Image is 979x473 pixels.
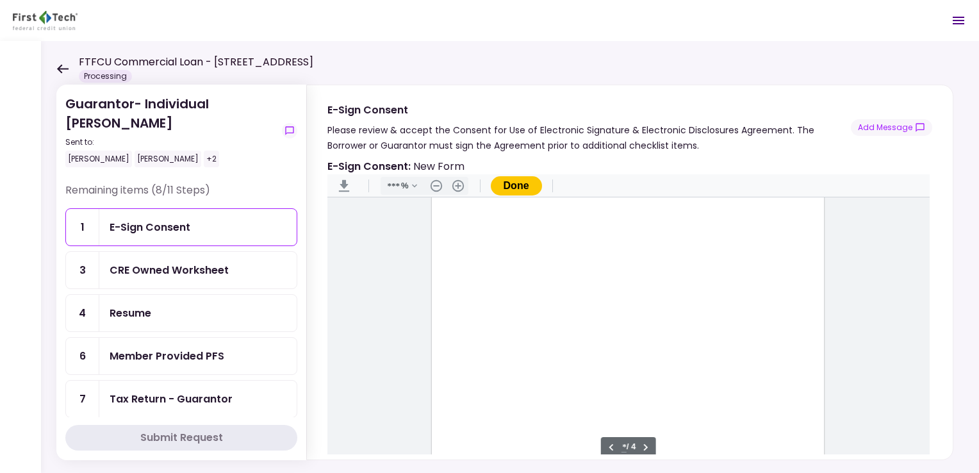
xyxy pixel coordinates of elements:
div: Please review & accept the Consent for Use of Electronic Signature & Electronic Disclosures Agree... [327,122,851,153]
div: Member Provided PFS [110,348,224,364]
div: E-Sign Consent [110,219,190,235]
div: 1 [66,209,99,245]
a: 7Tax Return - Guarantor [65,380,297,418]
div: E-Sign Consent [327,102,851,118]
div: 7 [66,381,99,417]
strong: E-Sign Consent : [327,159,411,174]
div: [PERSON_NAME] [65,151,132,167]
div: 3 [66,252,99,288]
div: 4 [66,295,99,331]
button: Open menu [943,5,974,36]
div: [PERSON_NAME] [135,151,201,167]
div: E-Sign ConsentPlease review & accept the Consent for Use of Electronic Signature & Electronic Dis... [306,85,953,460]
div: Submit Request [140,430,223,445]
button: Submit Request [65,425,297,451]
div: Resume [110,305,151,321]
a: 4Resume [65,294,297,332]
div: Remaining items (8/11 Steps) [65,183,297,208]
div: CRE Owned Worksheet [110,262,229,278]
img: Partner icon [13,11,78,30]
div: +2 [204,151,219,167]
h1: FTFCU Commercial Loan - [STREET_ADDRESS] [79,54,313,70]
a: 3CRE Owned Worksheet [65,251,297,289]
a: 1E-Sign Consent [65,208,297,246]
div: New Form [327,158,465,174]
div: Tax Return - Guarantor [110,391,233,407]
a: 6Member Provided PFS [65,337,297,375]
div: Guarantor- Individual [PERSON_NAME] [65,94,277,167]
button: show-messages [851,119,932,136]
button: show-messages [282,123,297,138]
div: 6 [66,338,99,374]
div: Sent to: [65,137,277,148]
div: Processing [79,70,132,83]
